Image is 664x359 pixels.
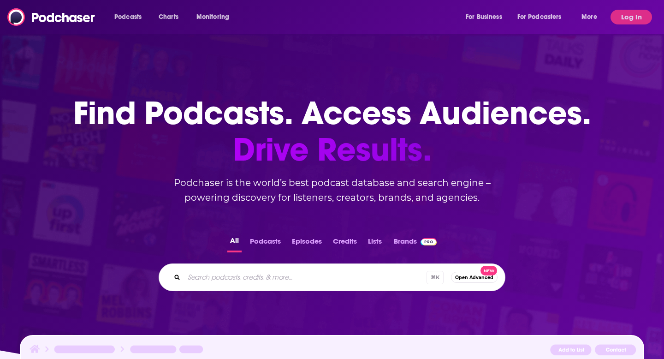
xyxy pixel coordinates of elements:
span: Monitoring [196,11,229,24]
button: open menu [575,10,609,24]
button: Credits [330,234,360,252]
button: Lists [365,234,385,252]
button: All [227,234,242,252]
button: open menu [511,10,575,24]
span: For Podcasters [517,11,562,24]
span: For Business [466,11,502,24]
span: Open Advanced [455,275,493,280]
span: Drive Results. [73,132,591,168]
button: open menu [190,10,241,24]
img: Podchaser - Follow, Share and Rate Podcasts [7,8,96,26]
a: Charts [153,10,184,24]
img: Podcast Insights Header [28,343,636,359]
a: BrandsPodchaser Pro [394,234,437,252]
button: Episodes [289,234,325,252]
h1: Find Podcasts. Access Audiences. [73,95,591,168]
img: Podchaser Pro [421,238,437,245]
button: Open AdvancedNew [451,272,498,283]
span: New [480,266,497,275]
span: Charts [159,11,178,24]
span: Podcasts [114,11,142,24]
span: ⌘ K [427,271,444,284]
input: Search podcasts, credits, & more... [184,270,427,285]
button: open menu [459,10,514,24]
h2: Podchaser is the world’s best podcast database and search engine – powering discovery for listene... [148,175,516,205]
span: More [581,11,597,24]
button: open menu [108,10,154,24]
div: Search podcasts, credits, & more... [159,263,505,291]
button: Log In [611,10,652,24]
button: Podcasts [247,234,284,252]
